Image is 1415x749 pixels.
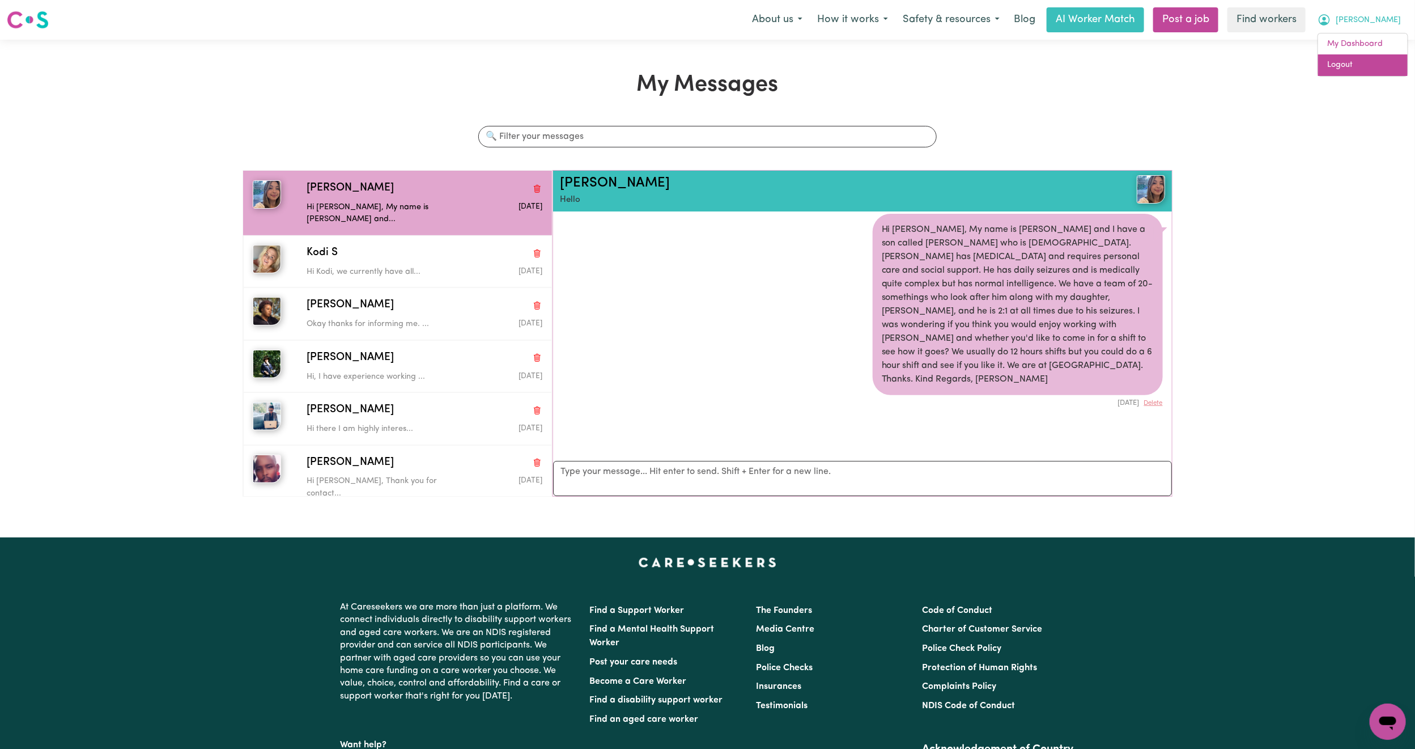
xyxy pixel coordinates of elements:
[253,350,281,378] img: Shy Chyi Cecily S
[922,606,992,615] a: Code of Conduct
[307,201,464,226] p: Hi [PERSON_NAME], My name is [PERSON_NAME] and...
[307,475,464,500] p: Hi [PERSON_NAME], Thank you for contact...
[243,392,552,445] button: Varsha C[PERSON_NAME]Delete conversationHi there I am highly interes...Message sent on March 1, 2022
[1318,54,1408,76] a: Logout
[307,423,464,435] p: Hi there I am highly interes...
[253,297,281,325] img: Faith J
[532,181,542,196] button: Delete conversation
[307,180,394,197] span: [PERSON_NAME]
[922,625,1042,634] a: Charter of Customer Service
[341,596,576,707] p: At Careseekers we are more than just a platform. We connect individuals directly to disability su...
[243,171,552,235] button: Pia E[PERSON_NAME]Delete conversationHi [PERSON_NAME], My name is [PERSON_NAME] and...Message sen...
[253,245,281,273] img: Kodi S
[307,318,464,331] p: Okay thanks for informing me. ...
[243,235,552,287] button: Kodi SKodi SDelete conversationHi Kodi, we currently have all...Message sent on April 0, 2022
[590,715,699,724] a: Find an aged care worker
[922,701,1015,710] a: NDIS Code of Conduct
[532,246,542,260] button: Delete conversation
[590,696,723,705] a: Find a disability support worker
[590,606,685,615] a: Find a Support Worker
[519,373,542,380] span: Message sent on March 2, 2022
[873,214,1163,395] div: Hi [PERSON_NAME], My name is [PERSON_NAME] and I have a son called [PERSON_NAME] who is [DEMOGRAP...
[243,340,552,392] button: Shy Chyi Cecily S[PERSON_NAME]Delete conversationHi, I have experience working ...Message sent on...
[922,682,996,691] a: Complaints Policy
[7,7,49,33] a: Careseekers logo
[756,682,801,691] a: Insurances
[1336,14,1401,27] span: [PERSON_NAME]
[756,606,812,615] a: The Founders
[243,445,552,510] button: Abdi W[PERSON_NAME]Delete conversationHi [PERSON_NAME], Thank you for contact...Message sent on M...
[756,663,813,672] a: Police Checks
[1310,8,1408,32] button: My Account
[922,663,1037,672] a: Protection of Human Rights
[1064,175,1165,204] a: Pia E
[519,268,542,275] span: Message sent on April 0, 2022
[590,658,678,667] a: Post your care needs
[307,245,338,261] span: Kodi S
[532,455,542,470] button: Delete conversation
[519,425,542,432] span: Message sent on March 1, 2022
[639,558,776,567] a: Careseekers home page
[756,701,808,710] a: Testimonials
[307,297,394,314] span: [PERSON_NAME]
[1144,399,1163,408] button: Delete
[519,320,542,327] span: Message sent on April 6, 2022
[478,126,936,147] input: 🔍 Filter your messages
[243,71,1172,99] h1: My Messages
[307,350,394,366] span: [PERSON_NAME]
[922,644,1001,653] a: Police Check Policy
[1227,7,1306,32] a: Find workers
[532,350,542,365] button: Delete conversation
[519,477,542,484] span: Message sent on March 1, 2022
[532,403,542,418] button: Delete conversation
[1318,33,1408,77] div: My Account
[895,8,1007,32] button: Safety & resources
[1153,7,1218,32] a: Post a job
[253,455,281,483] img: Abdi W
[560,194,1064,207] p: Hello
[1007,7,1042,32] a: Blog
[1318,33,1408,55] a: My Dashboard
[243,287,552,340] button: Faith J[PERSON_NAME]Delete conversationOkay thanks for informing me. ...Message sent on April 6, ...
[307,402,394,418] span: [PERSON_NAME]
[1137,175,1165,204] img: View Pia E's profile
[590,677,687,686] a: Become a Care Worker
[519,203,542,210] span: Message sent on September 3, 2025
[1370,704,1406,740] iframe: Button to launch messaging window, conversation in progress
[560,176,670,190] a: [PERSON_NAME]
[307,455,394,471] span: [PERSON_NAME]
[532,298,542,313] button: Delete conversation
[1047,7,1144,32] a: AI Worker Match
[756,644,775,653] a: Blog
[7,10,49,30] img: Careseekers logo
[253,180,281,209] img: Pia E
[307,371,464,383] p: Hi, I have experience working ...
[873,395,1163,408] div: [DATE]
[307,266,464,278] p: Hi Kodi, we currently have all...
[756,625,814,634] a: Media Centre
[810,8,895,32] button: How it works
[745,8,810,32] button: About us
[590,625,715,648] a: Find a Mental Health Support Worker
[253,402,281,430] img: Varsha C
